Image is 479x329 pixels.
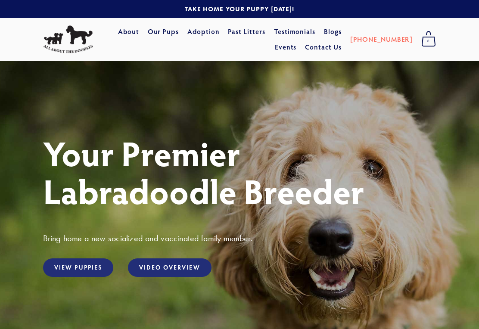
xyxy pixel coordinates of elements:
[43,134,436,210] h1: Your Premier Labradoodle Breeder
[350,31,413,47] a: [PHONE_NUMBER]
[305,39,342,55] a: Contact Us
[128,258,211,277] a: Video Overview
[228,27,265,36] a: Past Litters
[417,28,440,50] a: 0 items in cart
[275,39,297,55] a: Events
[148,24,179,40] a: Our Pups
[43,25,93,53] img: All About The Doodles
[187,24,220,40] a: Adoption
[324,24,342,40] a: Blogs
[421,36,436,47] span: 0
[118,24,139,40] a: About
[274,24,316,40] a: Testimonials
[43,233,436,244] h3: Bring home a new socialized and vaccinated family member.
[43,258,113,277] a: View Puppies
